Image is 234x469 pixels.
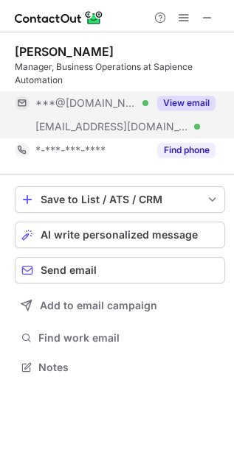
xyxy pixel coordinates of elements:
[15,357,225,378] button: Notes
[40,300,157,311] span: Add to email campaign
[15,186,225,213] button: save-profile-one-click
[38,361,219,374] span: Notes
[15,328,225,348] button: Find work email
[41,194,199,205] div: Save to List / ATS / CRM
[15,292,225,319] button: Add to email campaign
[38,331,219,345] span: Find work email
[15,9,103,27] img: ContactOut v5.3.10
[15,257,225,283] button: Send email
[41,229,198,241] span: AI write personalized message
[157,143,216,158] button: Reveal Button
[15,222,225,248] button: AI write personalized message
[15,44,114,59] div: [PERSON_NAME]
[35,96,137,110] span: ***@[DOMAIN_NAME]
[15,60,225,87] div: Manager, Business Operations at Sapience Automation
[41,264,97,276] span: Send email
[35,120,189,133] span: [EMAIL_ADDRESS][DOMAIN_NAME]
[157,96,216,110] button: Reveal Button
